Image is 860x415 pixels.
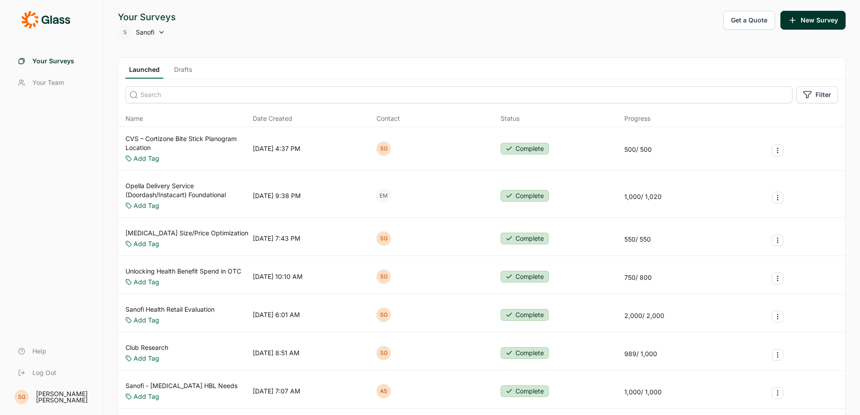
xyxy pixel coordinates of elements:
a: Add Tag [134,154,159,163]
div: SG [376,346,391,360]
a: Launched [125,65,163,79]
a: Sanofi - [MEDICAL_DATA] HBL Needs [125,381,237,390]
button: Complete [501,143,549,155]
a: Drafts [170,65,196,79]
div: [DATE] 10:10 AM [253,272,303,281]
button: Complete [501,385,549,397]
div: [DATE] 4:37 PM [253,144,300,153]
span: Date Created [253,114,292,123]
button: Complete [501,190,549,202]
div: [DATE] 8:51 AM [253,349,300,358]
a: Add Tag [134,278,159,287]
div: 750 / 800 [624,273,652,282]
div: [PERSON_NAME] [PERSON_NAME] [36,391,92,403]
button: Survey Actions [772,387,784,399]
button: Complete [501,347,549,359]
button: Complete [501,233,549,244]
button: Get a Quote [723,11,775,30]
div: 2,000 / 2,000 [624,311,664,320]
div: 1,000 / 1,020 [624,192,662,201]
div: AS [376,384,391,398]
div: 1,000 / 1,000 [624,388,662,397]
button: New Survey [780,11,846,30]
div: EM [376,189,391,203]
div: SG [376,141,391,156]
button: Survey Actions [772,145,784,156]
div: [DATE] 7:43 PM [253,234,300,243]
button: Survey Actions [772,273,784,284]
div: Your Surveys [118,11,176,23]
button: Survey Actions [772,234,784,246]
button: Filter [796,86,838,103]
a: Add Tag [134,316,159,325]
div: 500 / 500 [624,145,652,154]
button: Survey Actions [772,349,784,361]
div: 989 / 1,000 [624,349,657,358]
a: [MEDICAL_DATA] Size/Price Optimization [125,229,248,238]
div: SG [376,231,391,246]
button: Survey Actions [772,192,784,203]
div: SG [376,269,391,284]
span: Sanofi [136,28,154,37]
button: Survey Actions [772,311,784,322]
a: Add Tag [134,354,159,363]
div: [DATE] 6:01 AM [253,310,300,319]
input: Search [125,86,793,103]
button: Complete [501,271,549,283]
a: Sanofi Health Retail Evaluation [125,305,215,314]
div: SG [14,390,29,404]
div: SG [376,308,391,322]
div: Progress [624,114,650,123]
a: CVS – Cortizone Bite Stick Planogram Location [125,134,249,152]
span: Your Surveys [32,57,74,66]
a: Add Tag [134,392,159,401]
a: Add Tag [134,239,159,248]
a: Club Research [125,343,168,352]
a: Unlocking Health Benefit Spend in OTC [125,267,241,276]
a: Add Tag [134,201,159,210]
div: [DATE] 7:07 AM [253,387,300,396]
span: Your Team [32,78,64,87]
span: Name [125,114,143,123]
span: Help [32,347,46,356]
span: Log Out [32,368,56,377]
a: Opella Delivery Service (Doordash/Instacart) Foundational [125,181,249,199]
div: [DATE] 9:38 PM [253,191,301,200]
div: Contact [376,114,400,123]
button: Complete [501,309,549,321]
div: 550 / 550 [624,235,651,244]
div: Status [501,114,520,123]
span: Filter [815,90,831,99]
div: S [118,25,132,40]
